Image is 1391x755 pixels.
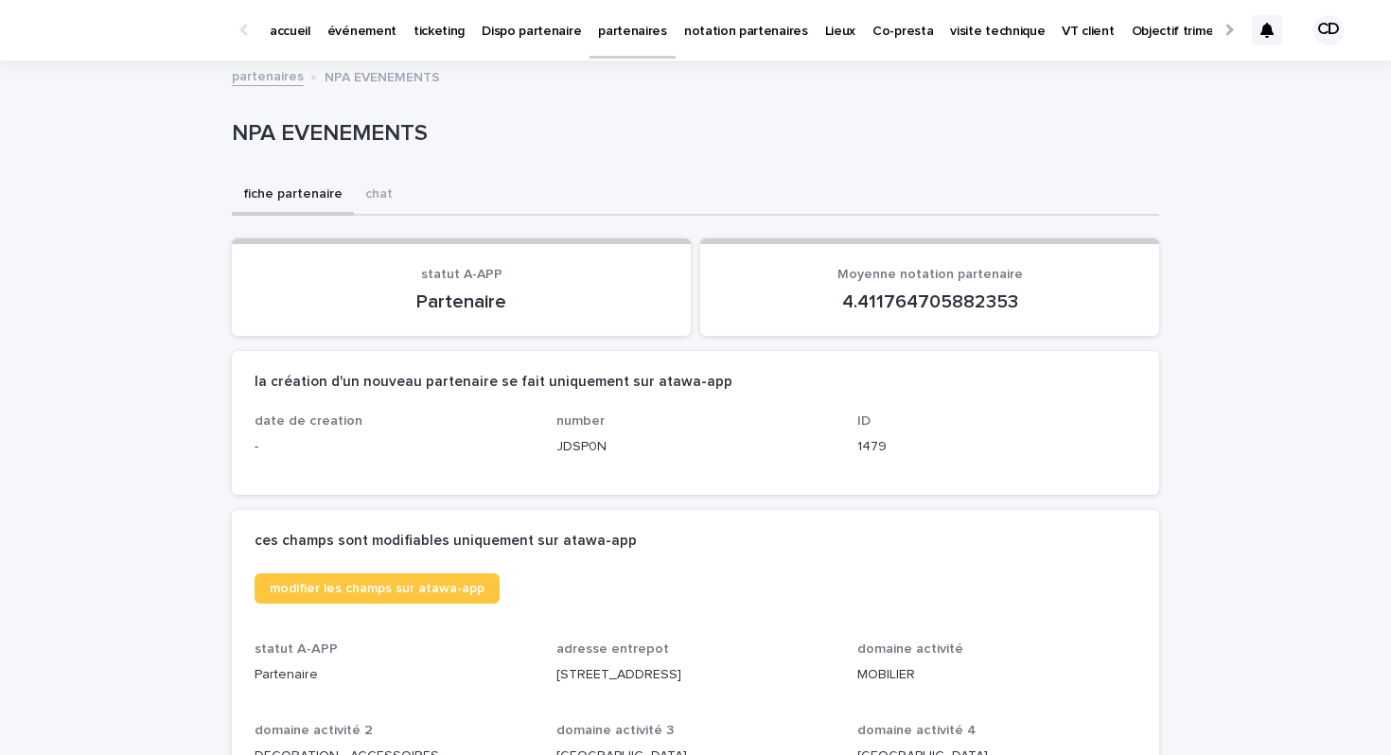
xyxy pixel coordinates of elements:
button: fiche partenaire [232,176,354,216]
a: modifier les champs sur atawa-app [255,573,500,604]
p: - [255,437,534,457]
h2: la création d'un nouveau partenaire se fait uniquement sur atawa-app [255,374,732,391]
button: chat [354,176,404,216]
p: JDSP0N [556,437,836,457]
p: 4.411764705882353 [723,290,1136,313]
p: 1479 [857,437,1136,457]
h2: ces champs sont modifiables uniquement sur atawa-app [255,533,637,550]
a: partenaires [232,64,304,86]
img: Ls34BcGeRexTGTNfXpUC [38,11,221,49]
span: modifier les champs sur atawa-app [270,582,484,595]
span: domaine activité 3 [556,724,674,737]
span: domaine activité [857,642,963,656]
span: statut A-APP [255,642,338,656]
p: Partenaire [255,665,534,685]
span: statut A-APP [421,268,502,281]
span: number [556,414,605,428]
span: ID [857,414,871,428]
span: date de creation [255,414,362,428]
p: MOBILIER [857,665,1136,685]
span: adresse entrepot [556,642,669,656]
div: CD [1313,15,1344,45]
span: domaine activité 2 [255,724,373,737]
p: NPA EVENEMENTS [232,120,1152,148]
span: Moyenne notation partenaire [837,268,1023,281]
p: NPA EVENEMENTS [325,65,440,86]
span: domaine activité 4 [857,724,977,737]
p: Partenaire [255,290,668,313]
p: [STREET_ADDRESS] [556,665,836,685]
